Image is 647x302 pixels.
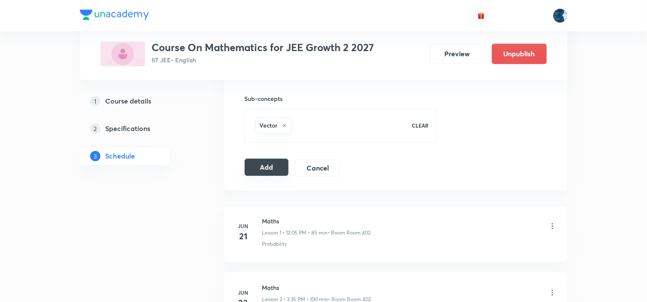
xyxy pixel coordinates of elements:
[260,121,278,130] h6: Vector
[295,159,340,177] button: Cancel
[235,289,252,296] h6: Jun
[106,96,152,106] h5: Course details
[262,240,287,248] p: Probability
[235,222,252,230] h6: Jun
[100,41,145,66] img: 16875E14-B520-469E-895A-4AEBF77BEED6_plus.png
[477,12,485,19] img: avatar
[245,94,438,103] h6: Sub-concepts
[152,55,374,64] p: IIT JEE • English
[412,122,428,129] p: CLEAR
[90,123,100,134] p: 2
[262,283,371,292] h6: Maths
[262,217,371,226] h6: Maths
[152,41,374,54] h3: Course On Mathematics for JEE Growth 2 2027
[80,92,197,110] a: 1Course details
[80,9,149,20] img: Company Logo
[106,151,135,161] h5: Schedule
[262,229,328,237] p: Lesson 1 • 12:05 PM • 85 min
[80,9,149,22] a: Company Logo
[328,229,371,237] p: • Room Room 402
[90,151,100,161] p: 3
[90,96,100,106] p: 1
[106,123,151,134] h5: Specifications
[80,120,197,137] a: 2Specifications
[235,230,252,243] h4: 21
[553,8,568,23] img: Lokeshwar Chiluveru
[430,43,485,64] button: Preview
[492,43,547,64] button: Unpublish
[474,9,488,22] button: avatar
[245,159,289,176] button: Add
